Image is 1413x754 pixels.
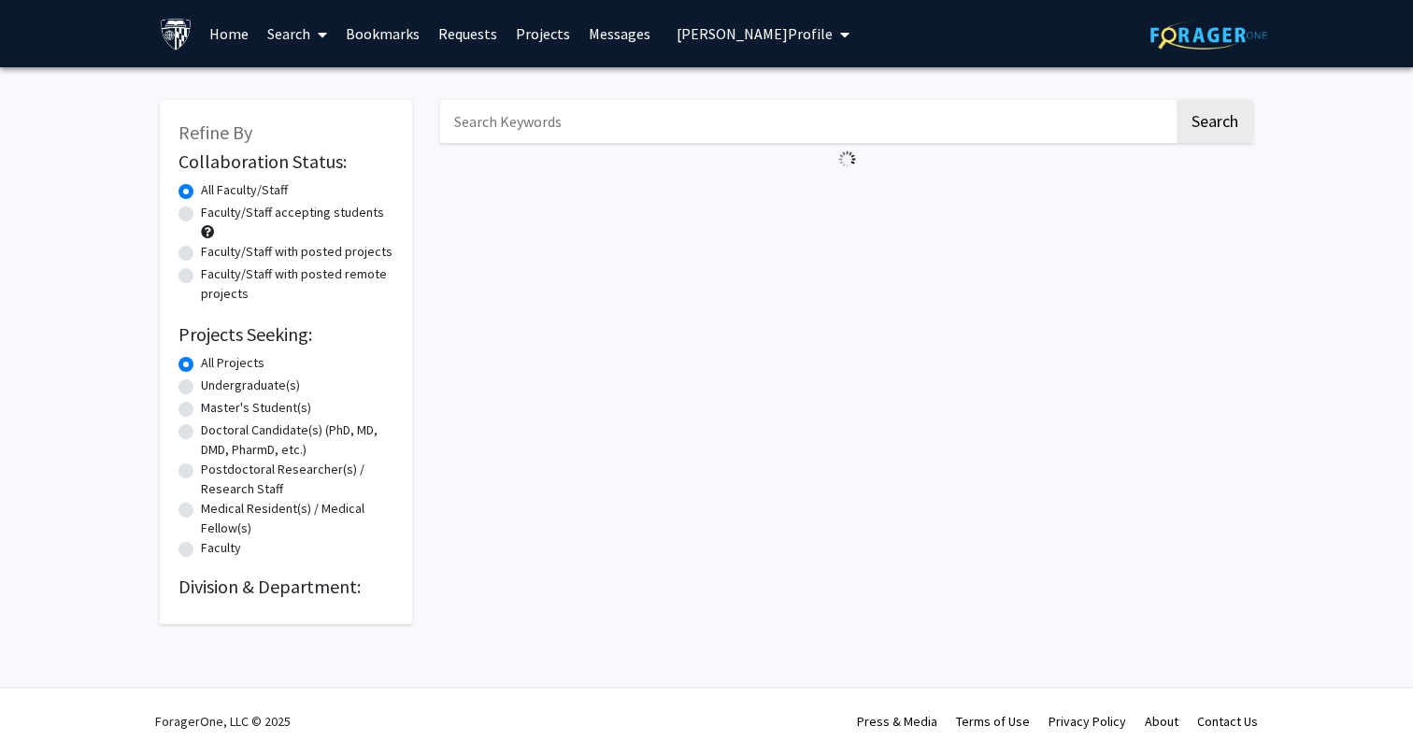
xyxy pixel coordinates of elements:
div: ForagerOne, LLC © 2025 [155,689,291,754]
a: About [1145,713,1178,730]
a: Home [200,1,258,66]
span: Refine By [178,121,252,144]
a: Search [258,1,336,66]
h2: Projects Seeking: [178,323,393,346]
label: All Projects [201,353,264,373]
a: Privacy Policy [1049,713,1126,730]
a: Bookmarks [336,1,429,66]
img: ForagerOne Logo [1150,21,1267,50]
nav: Page navigation [440,176,1253,219]
label: Faculty/Staff with posted projects [201,242,392,262]
label: Faculty/Staff with posted remote projects [201,264,393,304]
span: [PERSON_NAME] Profile [677,24,833,43]
label: Postdoctoral Researcher(s) / Research Staff [201,460,393,499]
img: Loading [831,143,863,176]
label: All Faculty/Staff [201,180,288,200]
input: Search Keywords [440,100,1174,143]
a: Terms of Use [956,713,1030,730]
label: Master's Student(s) [201,398,311,418]
h2: Division & Department: [178,576,393,598]
label: Medical Resident(s) / Medical Fellow(s) [201,499,393,538]
a: Projects [507,1,579,66]
button: Search [1177,100,1253,143]
a: Contact Us [1197,713,1258,730]
a: Requests [429,1,507,66]
a: Messages [579,1,660,66]
h2: Collaboration Status: [178,150,393,173]
img: Johns Hopkins University Logo [160,18,193,50]
a: Press & Media [857,713,937,730]
label: Faculty/Staff accepting students [201,203,384,222]
label: Doctoral Candidate(s) (PhD, MD, DMD, PharmD, etc.) [201,420,393,460]
label: Undergraduate(s) [201,376,300,395]
label: Faculty [201,538,241,558]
